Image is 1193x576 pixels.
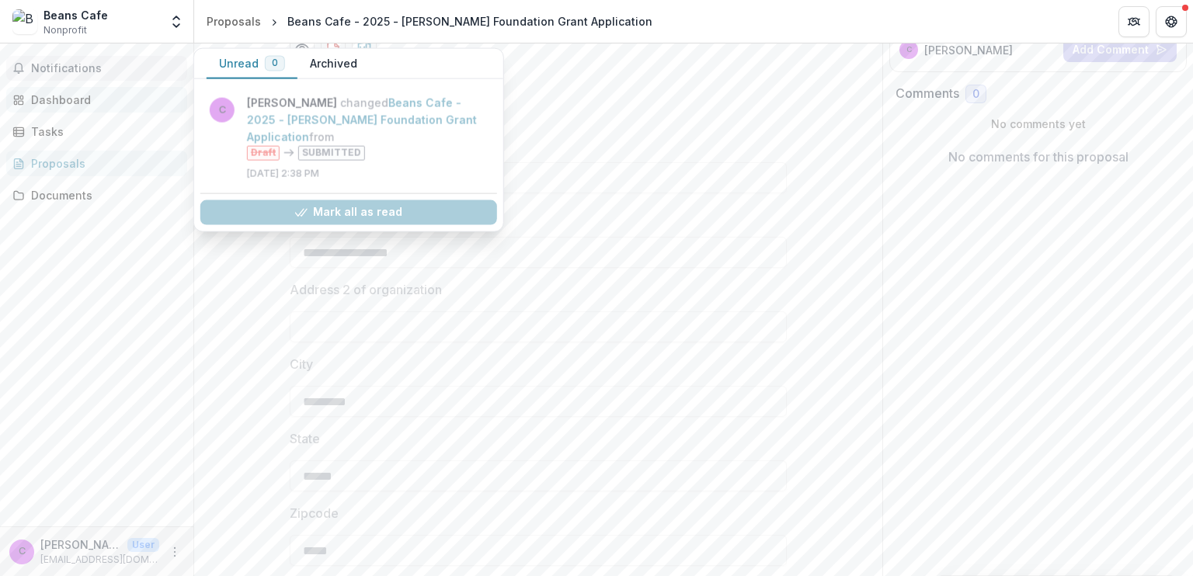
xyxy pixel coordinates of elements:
[290,429,320,448] p: State
[207,49,297,79] button: Unread
[200,200,497,224] button: Mark all as read
[290,355,313,373] p: City
[31,92,175,108] div: Dashboard
[6,151,187,176] a: Proposals
[272,57,278,68] span: 0
[287,13,652,29] div: Beans Cafe - 2025 - [PERSON_NAME] Foundation Grant Application
[43,7,108,23] div: Beans Cafe
[896,86,959,101] h2: Comments
[6,87,187,113] a: Dashboard
[127,538,159,552] p: User
[1156,6,1187,37] button: Get Help
[165,6,187,37] button: Open entity switcher
[31,187,175,203] div: Documents
[207,13,261,29] div: Proposals
[924,42,1013,58] p: [PERSON_NAME]
[906,46,912,54] div: Cora
[200,10,659,33] nav: breadcrumb
[165,543,184,561] button: More
[6,182,187,208] a: Documents
[40,536,121,553] p: [PERSON_NAME]
[31,155,175,172] div: Proposals
[31,123,175,140] div: Tasks
[247,96,477,144] a: Beans Cafe - 2025 - [PERSON_NAME] Foundation Grant Application
[40,553,159,567] p: [EMAIL_ADDRESS][DOMAIN_NAME]
[6,56,187,81] button: Notifications
[290,280,442,299] p: Address 2 of organization
[247,95,488,161] p: changed from
[896,116,1181,132] p: No comments yet
[297,49,370,79] button: Archived
[43,23,87,37] span: Nonprofit
[19,547,26,557] div: Cora
[972,88,979,101] span: 0
[948,147,1129,166] p: No comments for this proposal
[1118,6,1150,37] button: Partners
[31,62,181,75] span: Notifications
[6,119,187,144] a: Tasks
[12,9,37,34] img: Beans Cafe
[1063,37,1177,62] button: Add Comment
[290,504,339,522] p: Zipcode
[200,10,267,33] a: Proposals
